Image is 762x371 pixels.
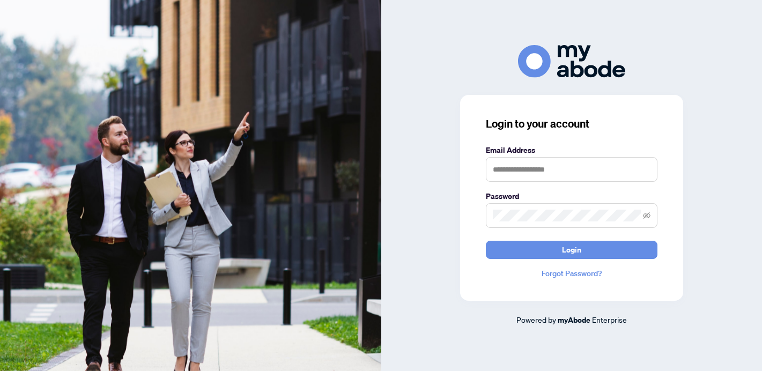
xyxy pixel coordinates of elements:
span: eye-invisible [643,212,650,219]
h3: Login to your account [486,116,657,131]
span: Enterprise [592,315,627,324]
span: Powered by [516,315,556,324]
a: Forgot Password? [486,268,657,279]
img: ma-logo [518,45,625,78]
span: Login [562,241,581,258]
label: Password [486,190,657,202]
a: myAbode [558,314,590,326]
button: Login [486,241,657,259]
label: Email Address [486,144,657,156]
